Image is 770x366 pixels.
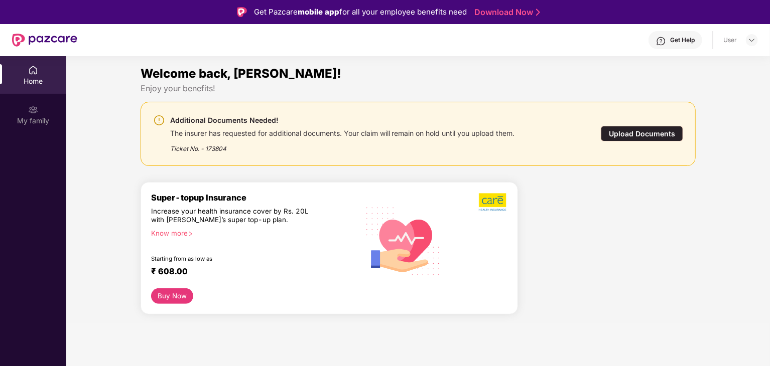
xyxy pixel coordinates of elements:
[151,288,194,304] button: Buy Now
[188,231,193,237] span: right
[298,7,339,17] strong: mobile app
[28,65,38,75] img: svg+xml;base64,PHN2ZyBpZD0iSG9tZSIgeG1sbnM9Imh0dHA6Ly93d3cudzMub3JnLzIwMDAvc3ZnIiB3aWR0aD0iMjAiIG...
[141,66,341,81] span: Welcome back, [PERSON_NAME]!
[359,195,448,286] img: svg+xml;base64,PHN2ZyB4bWxucz0iaHR0cDovL3d3dy53My5vcmcvMjAwMC9zdmciIHhtbG5zOnhsaW5rPSJodHRwOi8vd3...
[601,126,683,141] div: Upload Documents
[141,83,696,94] div: Enjoy your benefits!
[151,193,359,203] div: Super-topup Insurance
[748,36,756,44] img: svg+xml;base64,PHN2ZyBpZD0iRHJvcGRvd24tMzJ4MzIiIHhtbG5zPSJodHRwOi8vd3d3LnczLm9yZy8yMDAwL3N2ZyIgd2...
[170,114,515,126] div: Additional Documents Needed!
[536,7,540,18] img: Stroke
[151,229,353,236] div: Know more
[28,105,38,115] img: svg+xml;base64,PHN2ZyB3aWR0aD0iMjAiIGhlaWdodD0iMjAiIHZpZXdCb3g9IjAgMCAyMCAyMCIgZmlsbD0ibm9uZSIgeG...
[723,36,737,44] div: User
[151,207,316,225] div: Increase your health insurance cover by Rs. 20L with [PERSON_NAME]’s super top-up plan.
[479,193,507,212] img: b5dec4f62d2307b9de63beb79f102df3.png
[170,138,515,153] div: Ticket No. - 173804
[670,36,695,44] div: Get Help
[656,36,666,46] img: svg+xml;base64,PHN2ZyBpZD0iSGVscC0zMngzMiIgeG1sbnM9Imh0dHA6Ly93d3cudzMub3JnLzIwMDAvc3ZnIiB3aWR0aD...
[170,126,515,138] div: The insurer has requested for additional documents. Your claim will remain on hold until you uplo...
[237,7,247,17] img: Logo
[474,7,537,18] a: Download Now
[254,6,467,18] div: Get Pazcare for all your employee benefits need
[153,114,165,126] img: svg+xml;base64,PHN2ZyBpZD0iV2FybmluZ18tXzI0eDI0IiBkYXRhLW5hbWU9Ildhcm5pbmcgLSAyNHgyNCIgeG1sbnM9Im...
[12,34,77,47] img: New Pazcare Logo
[151,255,316,262] div: Starting from as low as
[151,266,349,278] div: ₹ 608.00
